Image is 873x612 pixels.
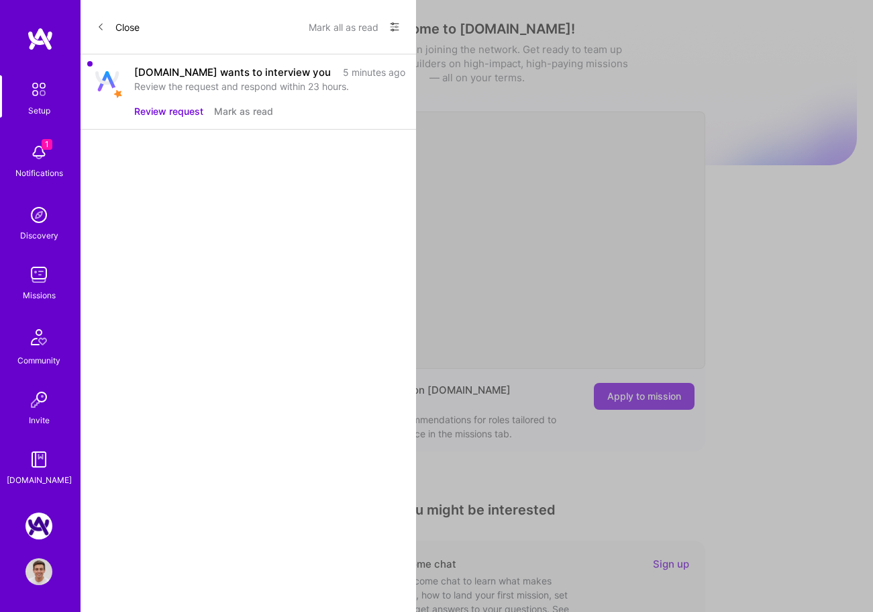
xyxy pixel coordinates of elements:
[25,446,52,473] img: guide book
[25,513,52,539] img: A.Team: Google Calendar Integration Testing
[20,228,58,243] div: Discovery
[309,16,378,38] button: Mark all as read
[95,71,119,91] img: Company Logo
[25,558,52,585] img: User Avatar
[29,413,50,427] div: Invite
[134,65,331,79] div: [DOMAIN_NAME] wants to interview you
[25,202,52,228] img: discovery
[25,386,52,413] img: Invite
[111,87,125,101] img: star icon
[23,288,56,302] div: Missions
[214,104,273,118] button: Mark as read
[22,558,56,585] a: User Avatar
[28,103,50,118] div: Setup
[23,321,55,353] img: Community
[97,16,140,38] button: Close
[134,79,405,93] div: Review the request and respond within 23 hours.
[17,353,60,367] div: Community
[7,473,72,487] div: [DOMAIN_NAME]
[27,27,54,51] img: logo
[343,65,405,79] div: 5 minutes ago
[22,513,56,539] a: A.Team: Google Calendar Integration Testing
[25,261,52,288] img: teamwork
[134,104,203,118] button: Review request
[25,75,53,103] img: setup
